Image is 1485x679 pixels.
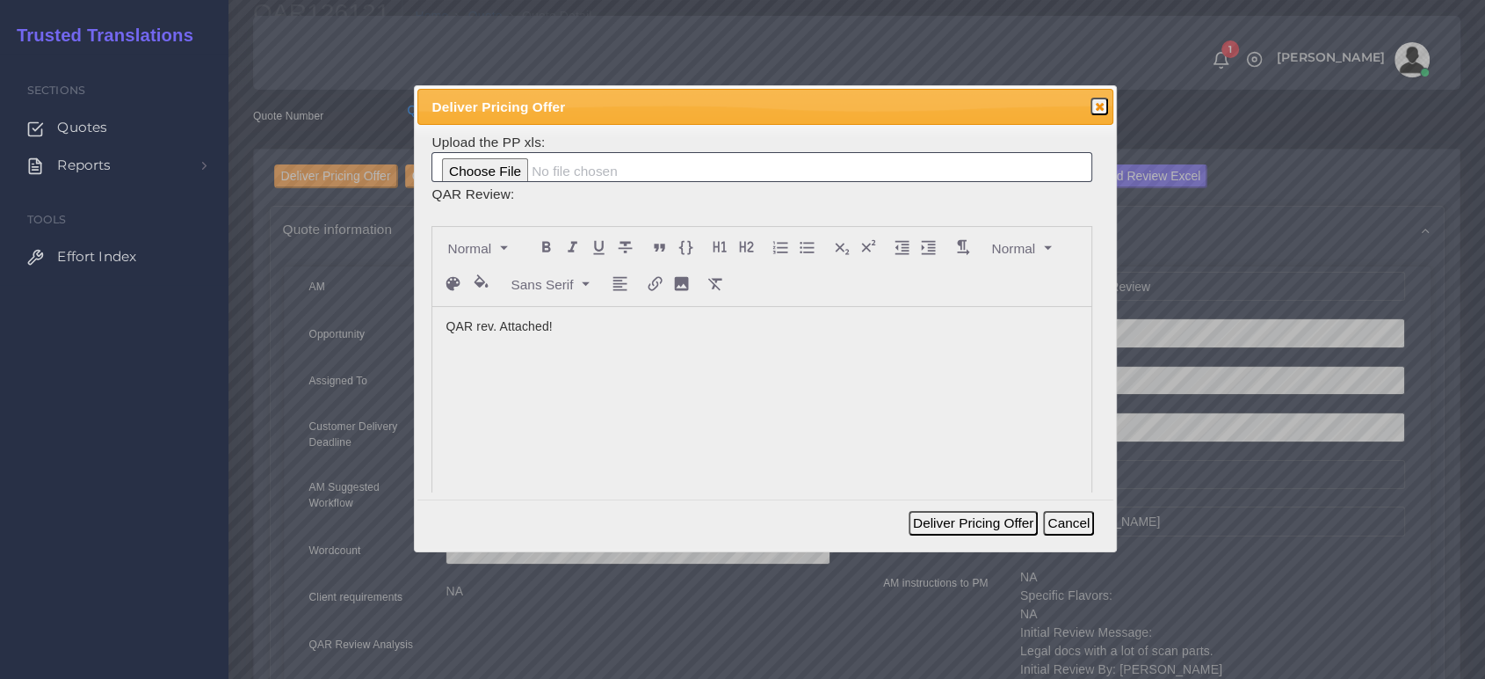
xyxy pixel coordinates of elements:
[13,238,215,275] a: Effort Index
[909,511,1038,536] button: Deliver Pricing Offer
[431,97,1032,117] span: Deliver Pricing Offer
[13,147,215,184] a: Reports
[4,21,193,50] a: Trusted Translations
[431,183,1092,205] td: QAR Review:
[13,109,215,146] a: Quotes
[1043,511,1094,536] button: Cancel
[4,25,193,46] h2: Trusted Translations
[445,318,1077,336] p: QAR rev. Attached!
[27,213,67,226] span: Tools
[57,247,136,266] span: Effort Index
[57,118,107,137] span: Quotes
[1090,98,1108,115] button: Close
[57,156,111,175] span: Reports
[27,84,85,97] span: Sections
[431,131,1092,183] td: Upload the PP xls:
